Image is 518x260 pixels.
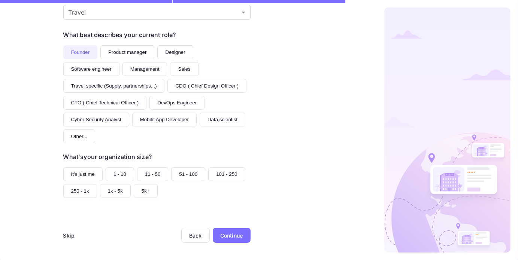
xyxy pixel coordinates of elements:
[63,96,147,110] button: CTO ( Chief Technical Officer )
[63,62,119,76] button: Software engineer
[63,167,103,181] button: It's just me
[63,79,165,93] button: Travel specific (Supply, partnerships...)
[100,45,154,59] button: Product manager
[106,167,134,181] button: 1 - 10
[63,184,97,198] button: 250 - 1k
[220,232,243,239] div: Continue
[63,152,152,161] div: What's your organization size?
[63,232,75,239] div: Skip
[208,167,245,181] button: 101 - 250
[122,62,167,76] button: Management
[132,113,197,126] button: Mobile App Developer
[137,167,169,181] button: 11 - 50
[63,129,96,143] button: Other...
[171,167,205,181] button: 51 - 100
[134,184,158,198] button: 5k+
[63,30,176,39] div: What best describes your current role?
[170,62,198,76] button: Sales
[63,5,251,20] div: Without label
[384,7,511,253] img: logo
[167,79,246,93] button: CDO ( Chief Design Officer )
[100,184,131,198] button: 1k - 5k
[63,113,129,126] button: Cyber Security Analyst
[200,113,245,126] button: Data scientist
[63,45,98,59] button: Founder
[157,45,193,59] button: Designer
[189,232,202,239] div: Back
[149,96,205,110] button: DevOps Engineer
